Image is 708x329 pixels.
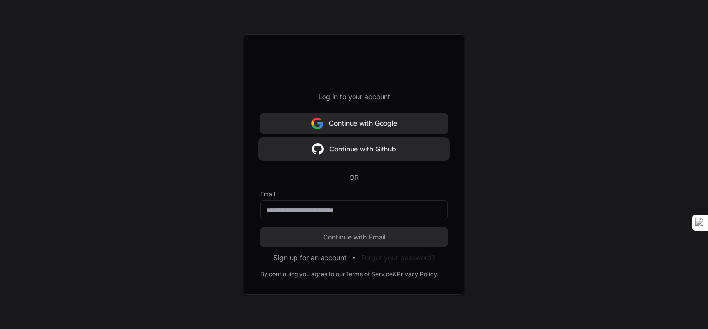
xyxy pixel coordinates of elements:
[361,253,435,263] button: Forgot your password?
[393,270,397,278] div: &
[311,114,323,133] img: Sign in with google
[260,232,448,242] span: Continue with Email
[345,173,363,182] span: OR
[345,270,393,278] a: Terms of Service
[273,253,347,263] button: Sign up for an account
[260,114,448,133] button: Continue with Google
[260,92,448,102] p: Log in to your account
[260,270,345,278] div: By continuing you agree to our
[397,270,438,278] a: Privacy Policy.
[260,139,448,159] button: Continue with Github
[260,190,448,198] label: Email
[312,139,324,159] img: Sign in with google
[260,227,448,247] button: Continue with Email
